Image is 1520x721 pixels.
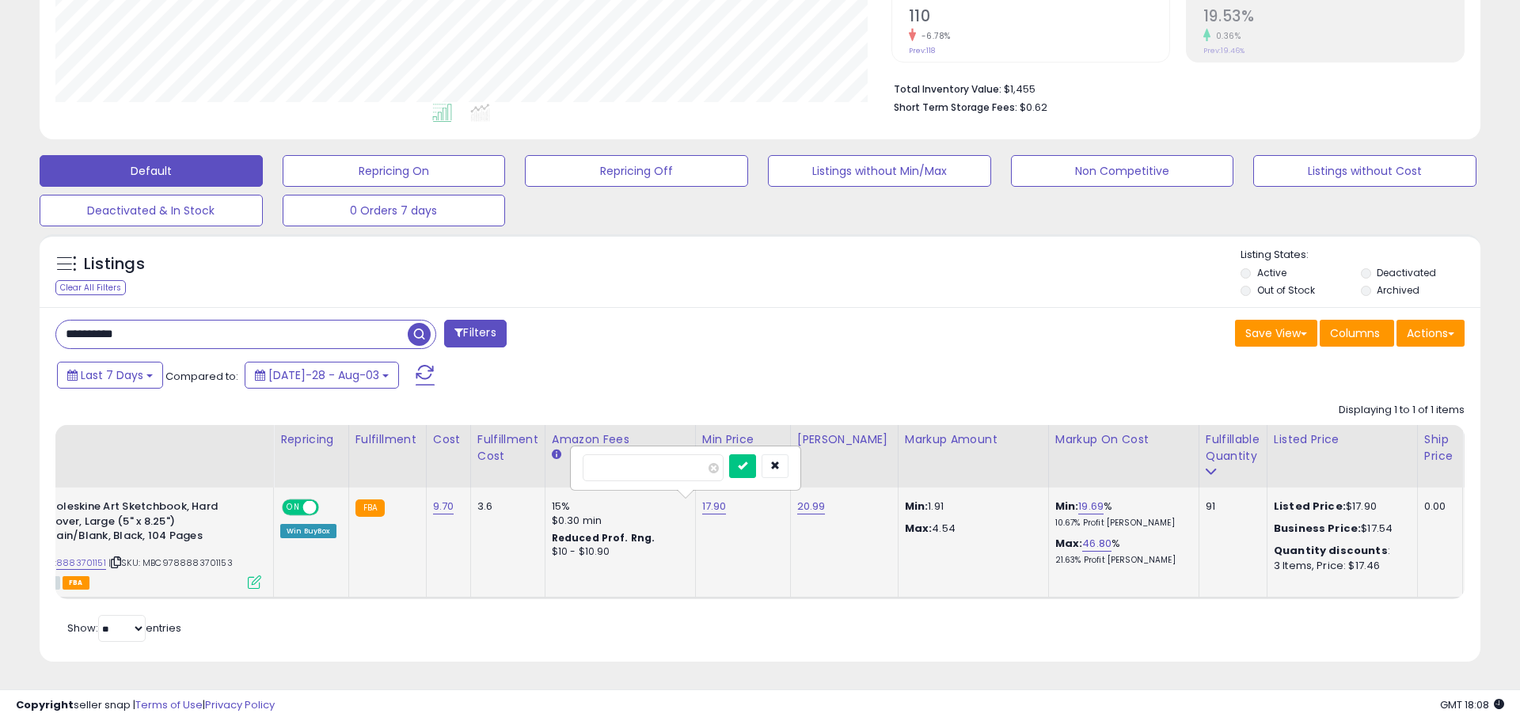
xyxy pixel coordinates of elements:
[909,7,1169,28] h2: 110
[1377,283,1419,297] label: Archived
[525,155,748,187] button: Repricing Off
[40,195,263,226] button: Deactivated & In Stock
[81,367,143,383] span: Last 7 Days
[477,431,538,465] div: Fulfillment Cost
[905,499,929,514] strong: Min:
[205,697,275,712] a: Privacy Policy
[1235,320,1317,347] button: Save View
[1320,320,1394,347] button: Columns
[552,499,683,514] div: 15%
[280,524,336,538] div: Win BuyBox
[40,155,263,187] button: Default
[1274,543,1388,558] b: Quantity discounts
[768,155,991,187] button: Listings without Min/Max
[283,155,506,187] button: Repricing On
[905,499,1036,514] p: 1.91
[1055,536,1083,551] b: Max:
[1203,7,1464,28] h2: 19.53%
[444,320,506,347] button: Filters
[355,431,420,448] div: Fulfillment
[1274,521,1361,536] b: Business Price:
[63,576,89,590] span: FBA
[1082,536,1111,552] a: 46.80
[1206,499,1255,514] div: 91
[552,431,689,448] div: Amazon Fees
[797,499,826,514] a: 20.99
[797,431,891,448] div: [PERSON_NAME]
[280,431,342,448] div: Repricing
[702,499,727,514] a: 17.90
[1274,499,1346,514] b: Listed Price:
[1274,431,1411,448] div: Listed Price
[1257,283,1315,297] label: Out of Stock
[1210,30,1241,42] small: 0.36%
[1396,320,1465,347] button: Actions
[1055,555,1187,566] p: 21.63% Profit [PERSON_NAME]
[67,620,181,636] span: Show: entries
[1020,100,1047,115] span: $0.62
[905,522,1036,536] p: 4.54
[905,431,1042,448] div: Markup Amount
[1377,266,1436,279] label: Deactivated
[268,367,379,383] span: [DATE]-28 - Aug-03
[1206,431,1260,465] div: Fulfillable Quantity
[433,499,454,514] a: 9.70
[1055,537,1187,566] div: %
[1055,518,1187,529] p: 10.67% Profit [PERSON_NAME]
[1055,499,1079,514] b: Min:
[55,280,126,295] div: Clear All Filters
[1078,499,1104,514] a: 19.69
[552,514,683,528] div: $0.30 min
[1330,325,1380,341] span: Columns
[916,30,951,42] small: -6.78%
[84,253,145,275] h5: Listings
[16,697,74,712] strong: Copyright
[355,499,385,517] small: FBA
[1048,425,1199,488] th: The percentage added to the cost of goods (COGS) that forms the calculator for Min & Max prices.
[1257,266,1286,279] label: Active
[477,499,533,514] div: 3.6
[57,362,163,389] button: Last 7 Days
[909,46,935,55] small: Prev: 118
[894,82,1001,96] b: Total Inventory Value:
[894,78,1453,97] li: $1,455
[317,501,342,514] span: OFF
[165,369,238,384] span: Compared to:
[894,101,1017,114] b: Short Term Storage Fees:
[56,556,106,570] a: 8883701151
[1274,522,1405,536] div: $17.54
[552,531,655,545] b: Reduced Prof. Rng.
[905,521,933,536] strong: Max:
[1011,155,1234,187] button: Non Competitive
[1055,499,1187,529] div: %
[702,431,784,448] div: Min Price
[20,431,267,448] div: Title
[1339,403,1465,418] div: Displaying 1 to 1 of 1 items
[1055,431,1192,448] div: Markup on Cost
[283,195,506,226] button: 0 Orders 7 days
[135,697,203,712] a: Terms of Use
[1253,155,1476,187] button: Listings without Cost
[283,501,303,514] span: ON
[552,448,561,462] small: Amazon Fees.
[1424,499,1450,514] div: 0.00
[1274,499,1405,514] div: $17.90
[1274,559,1405,573] div: 3 Items, Price: $17.46
[108,556,233,569] span: | SKU: MBC9788883701153
[16,698,275,713] div: seller snap | |
[433,431,464,448] div: Cost
[245,362,399,389] button: [DATE]-28 - Aug-03
[1424,431,1456,465] div: Ship Price
[1440,697,1504,712] span: 2025-08-12 18:08 GMT
[552,545,683,559] div: $10 - $10.90
[1203,46,1244,55] small: Prev: 19.46%
[1241,248,1480,263] p: Listing States:
[47,499,239,548] b: Moleskine Art Sketchbook, Hard Cover, Large (5" x 8.25") Plain/Blank, Black, 104 Pages
[1274,544,1405,558] div: :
